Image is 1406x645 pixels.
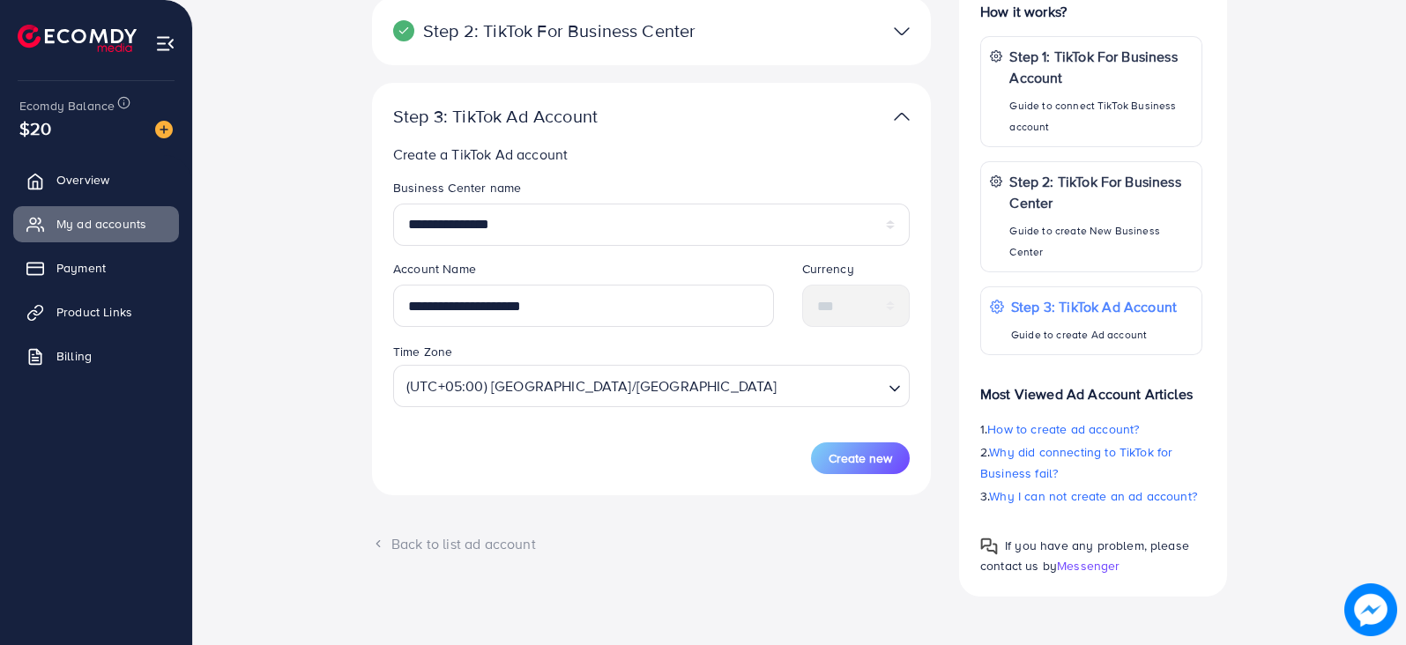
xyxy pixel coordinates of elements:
p: Guide to connect TikTok Business account [1009,95,1193,137]
legend: Business Center name [393,179,910,204]
div: Back to list ad account [372,534,931,554]
p: How it works? [980,1,1202,22]
span: Product Links [56,303,132,321]
a: Payment [13,250,179,285]
span: Billing [56,347,92,365]
span: Ecomdy Balance [19,97,115,115]
p: Create a TikTok Ad account [393,144,917,165]
p: Most Viewed Ad Account Articles [980,369,1202,404]
button: Create new [811,442,910,474]
p: Step 2: TikTok For Business Center [1009,171,1193,213]
legend: Currency [802,260,911,285]
span: Overview [56,171,109,189]
img: TikTok partner [894,19,910,44]
img: menu [155,33,175,54]
span: If you have any problem, please contact us by [980,537,1189,575]
span: How to create ad account? [987,420,1139,438]
a: My ad accounts [13,206,179,241]
p: 3. [980,486,1202,507]
p: Step 3: TikTok Ad Account [1011,296,1177,317]
a: Product Links [13,294,179,330]
a: Overview [13,162,179,197]
span: $20 [19,115,51,141]
p: Guide to create Ad account [1011,324,1177,345]
img: Popup guide [980,537,998,555]
img: image [1344,583,1397,636]
label: Time Zone [393,343,452,360]
input: Search for option [783,369,882,402]
span: Why I can not create an ad account? [989,487,1197,505]
legend: Account Name [393,260,774,285]
p: Guide to create New Business Center [1009,220,1193,263]
p: 1. [980,419,1202,440]
p: 2. [980,441,1202,484]
span: Payment [56,259,106,277]
span: Why did connecting to TikTok for Business fail? [980,443,1172,482]
span: Messenger [1057,557,1120,575]
img: TikTok partner [894,104,910,130]
img: image [155,121,173,138]
img: logo [18,25,137,52]
span: Create new [829,449,892,467]
span: My ad accounts [56,215,146,233]
span: (UTC+05:00) [GEOGRAPHIC_DATA]/[GEOGRAPHIC_DATA] [403,370,781,402]
a: Billing [13,338,179,374]
p: Step 3: TikTok Ad Account [393,106,728,127]
p: Step 2: TikTok For Business Center [393,20,728,41]
p: Step 1: TikTok For Business Account [1009,46,1193,88]
div: Search for option [393,365,910,407]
